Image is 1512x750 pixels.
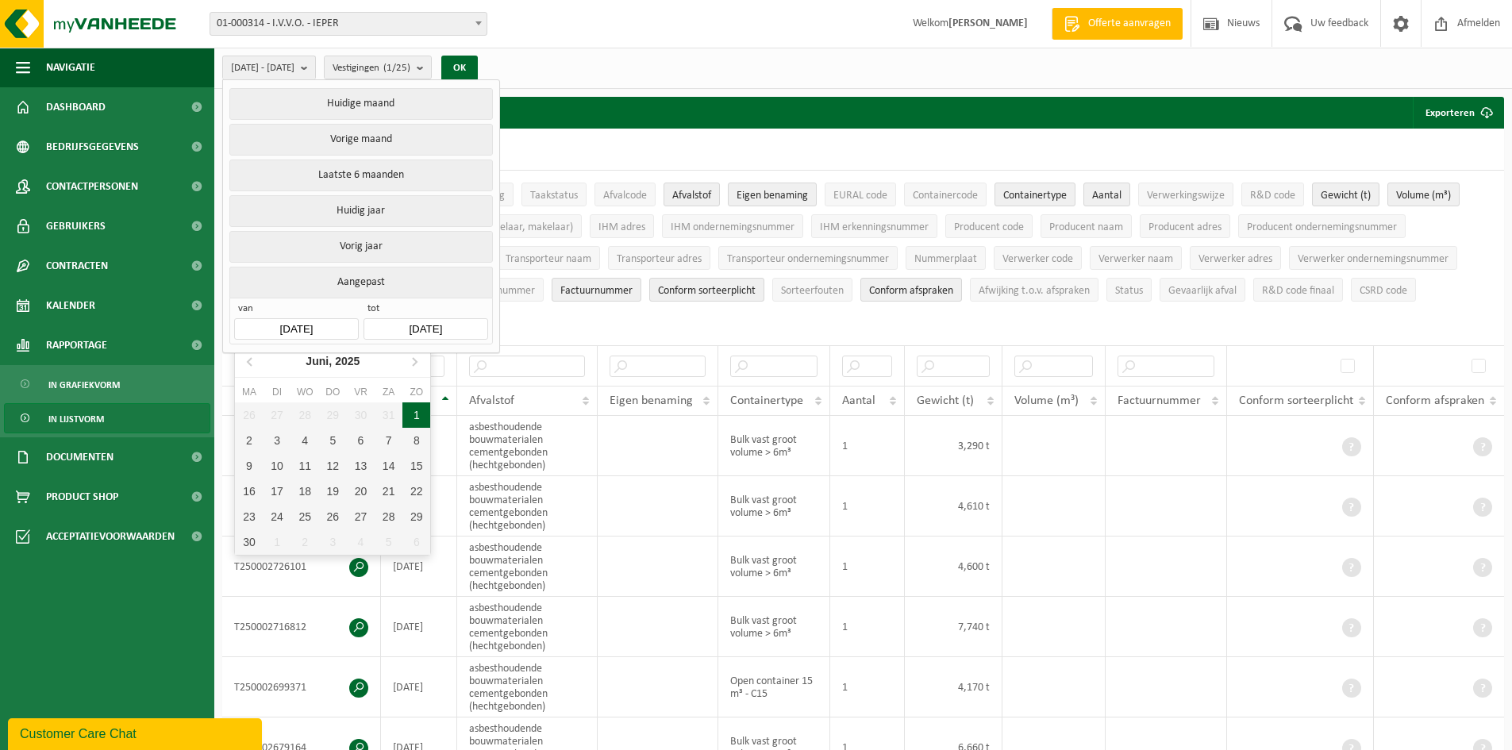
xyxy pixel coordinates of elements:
[210,13,487,35] span: 01-000314 - I.V.V.O. - IEPER
[718,246,898,270] button: Transporteur ondernemingsnummerTransporteur ondernemingsnummer : Activate to sort
[914,253,977,265] span: Nummerplaat
[235,384,263,400] div: ma
[842,394,875,407] span: Aantal
[235,453,263,479] div: 9
[590,214,654,238] button: IHM adresIHM adres: Activate to sort
[671,221,794,233] span: IHM ondernemingsnummer
[833,190,887,202] span: EURAL code
[333,56,410,80] span: Vestigingen
[1413,97,1502,129] button: Exporteren
[46,48,95,87] span: Navigatie
[235,428,263,453] div: 2
[617,253,702,265] span: Transporteur adres
[402,479,430,504] div: 22
[718,476,830,537] td: Bulk vast groot volume > 6m³
[222,657,381,717] td: T250002699371
[521,183,587,206] button: TaakstatusTaakstatus: Activate to sort
[1241,183,1304,206] button: R&D codeR&amp;D code: Activate to sort
[1396,190,1451,202] span: Volume (m³)
[830,416,905,476] td: 1
[8,715,265,750] iframe: chat widget
[4,369,210,399] a: In grafiekvorm
[375,529,402,555] div: 5
[48,404,104,434] span: In lijstvorm
[375,479,402,504] div: 21
[381,597,457,657] td: [DATE]
[46,517,175,556] span: Acceptatievoorwaarden
[1312,183,1379,206] button: Gewicht (t)Gewicht (t): Activate to sort
[1148,221,1222,233] span: Producent adres
[46,477,118,517] span: Product Shop
[905,416,1002,476] td: 3,290 t
[319,453,347,479] div: 12
[1098,253,1173,265] span: Verwerker naam
[347,402,375,428] div: 30
[608,246,710,270] button: Transporteur adresTransporteur adres: Activate to sort
[1138,183,1233,206] button: VerwerkingswijzeVerwerkingswijze: Activate to sort
[229,195,492,227] button: Huidig jaar
[264,529,291,555] div: 1
[222,537,381,597] td: T250002726101
[1262,285,1334,297] span: R&D code finaal
[598,221,645,233] span: IHM adres
[1239,394,1353,407] span: Conform sorteerplicht
[1238,214,1406,238] button: Producent ondernemingsnummerProducent ondernemingsnummer: Activate to sort
[319,479,347,504] div: 19
[948,17,1028,29] strong: [PERSON_NAME]
[291,384,319,400] div: wo
[830,476,905,537] td: 1
[594,183,656,206] button: AfvalcodeAfvalcode: Activate to sort
[1002,253,1073,265] span: Verwerker code
[375,453,402,479] div: 14
[781,285,844,297] span: Sorteerfouten
[560,285,633,297] span: Factuurnummer
[347,479,375,504] div: 20
[906,246,986,270] button: NummerplaatNummerplaat: Activate to sort
[1351,278,1416,302] button: CSRD codeCSRD code: Activate to sort
[1083,183,1130,206] button: AantalAantal: Activate to sort
[457,537,598,597] td: asbesthoudende bouwmaterialen cementgebonden (hechtgebonden)
[905,597,1002,657] td: 7,740 t
[46,286,95,325] span: Kalender
[375,384,402,400] div: za
[469,394,514,407] span: Afvalstof
[235,479,263,504] div: 16
[222,597,381,657] td: T250002716812
[905,476,1002,537] td: 4,610 t
[506,253,591,265] span: Transporteur naam
[264,453,291,479] div: 10
[291,453,319,479] div: 11
[381,537,457,597] td: [DATE]
[375,428,402,453] div: 7
[830,657,905,717] td: 1
[235,529,263,555] div: 30
[913,190,978,202] span: Containercode
[672,190,711,202] span: Afvalstof
[46,246,108,286] span: Contracten
[1115,285,1143,297] span: Status
[229,160,492,191] button: Laatste 6 maanden
[1147,190,1225,202] span: Verwerkingswijze
[662,214,803,238] button: IHM ondernemingsnummerIHM ondernemingsnummer: Activate to sort
[869,285,953,297] span: Conform afspraken
[364,302,487,318] span: tot
[235,504,263,529] div: 23
[264,402,291,428] div: 27
[264,479,291,504] div: 17
[319,428,347,453] div: 5
[904,183,987,206] button: ContainercodeContainercode: Activate to sort
[820,221,929,233] span: IHM erkenningsnummer
[954,221,1024,233] span: Producent code
[229,231,492,263] button: Vorig jaar
[46,437,113,477] span: Documenten
[1250,190,1295,202] span: R&D code
[46,87,106,127] span: Dashboard
[728,183,817,206] button: Eigen benamingEigen benaming: Activate to sort
[46,167,138,206] span: Contactpersonen
[649,278,764,302] button: Conform sorteerplicht : Activate to sort
[1190,246,1281,270] button: Verwerker adresVerwerker adres: Activate to sort
[530,190,578,202] span: Taakstatus
[229,267,492,298] button: Aangepast
[347,384,375,400] div: vr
